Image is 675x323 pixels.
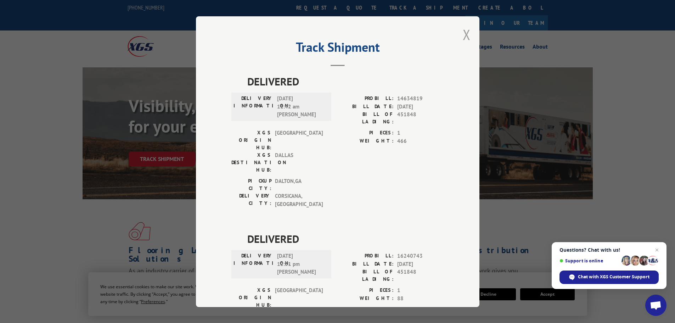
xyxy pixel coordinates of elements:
label: XGS DESTINATION HUB: [231,151,271,174]
label: DELIVERY INFORMATION: [234,95,274,119]
span: [DATE] [397,102,444,111]
label: PICKUP CITY: [231,177,271,192]
label: BILL OF LADING: [338,268,394,283]
span: CORSICANA , [GEOGRAPHIC_DATA] [275,192,323,208]
button: Close modal [463,25,471,44]
label: PIECES: [338,129,394,137]
span: DALLAS [275,151,323,174]
span: [GEOGRAPHIC_DATA] [275,286,323,309]
label: WEIGHT: [338,137,394,145]
span: Chat with XGS Customer Support [578,274,649,280]
span: DELIVERED [247,231,444,247]
span: [DATE] [397,260,444,268]
span: 1 [397,129,444,137]
label: PIECES: [338,286,394,295]
span: 451848 [397,111,444,126]
span: [DATE] 11:42 am [PERSON_NAME] [277,95,325,119]
span: 1 [397,286,444,295]
span: Support is online [559,258,619,263]
span: Close chat [653,246,661,254]
label: BILL OF LADING: [338,111,394,126]
span: DELIVERED [247,73,444,89]
span: [GEOGRAPHIC_DATA] [275,129,323,151]
span: 16240743 [397,252,444,260]
span: 14634819 [397,95,444,103]
label: DELIVERY CITY: [231,192,271,208]
label: PROBILL: [338,252,394,260]
label: WEIGHT: [338,294,394,302]
span: 88 [397,294,444,302]
span: Questions? Chat with us! [559,247,659,253]
label: BILL DATE: [338,102,394,111]
span: [DATE] 12:31 pm [PERSON_NAME] [277,252,325,276]
label: PROBILL: [338,95,394,103]
label: XGS ORIGIN HUB: [231,129,271,151]
label: DELIVERY INFORMATION: [234,252,274,276]
h2: Track Shipment [231,42,444,56]
label: XGS ORIGIN HUB: [231,286,271,309]
label: BILL DATE: [338,260,394,268]
span: 451848 [397,268,444,283]
span: DALTON , GA [275,177,323,192]
span: 466 [397,137,444,145]
div: Open chat [645,295,666,316]
div: Chat with XGS Customer Support [559,271,659,284]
